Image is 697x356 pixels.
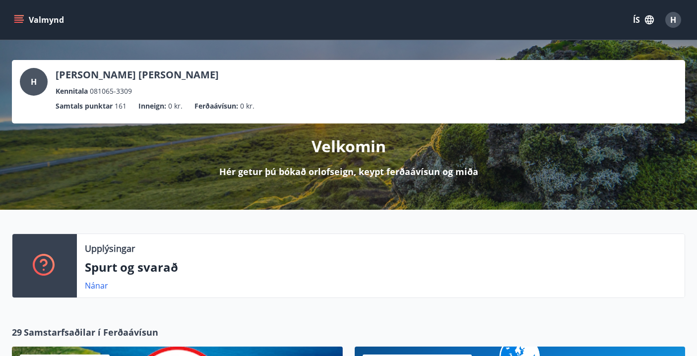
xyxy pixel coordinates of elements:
[115,101,127,112] span: 161
[628,11,659,29] button: ÍS
[168,101,183,112] span: 0 kr.
[312,135,386,157] p: Velkomin
[670,14,676,25] span: H
[31,76,37,87] span: H
[56,86,88,97] p: Kennitala
[56,101,113,112] p: Samtals punktar
[12,11,68,29] button: menu
[85,259,677,276] p: Spurt og svarað
[12,326,22,339] span: 29
[138,101,166,112] p: Inneign :
[194,101,238,112] p: Ferðaávísun :
[90,86,132,97] span: 081065-3309
[661,8,685,32] button: H
[24,326,158,339] span: Samstarfsaðilar í Ferðaávísun
[56,68,219,82] p: [PERSON_NAME] [PERSON_NAME]
[85,242,135,255] p: Upplýsingar
[85,280,108,291] a: Nánar
[240,101,254,112] span: 0 kr.
[219,165,478,178] p: Hér getur þú bókað orlofseign, keypt ferðaávísun og miða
